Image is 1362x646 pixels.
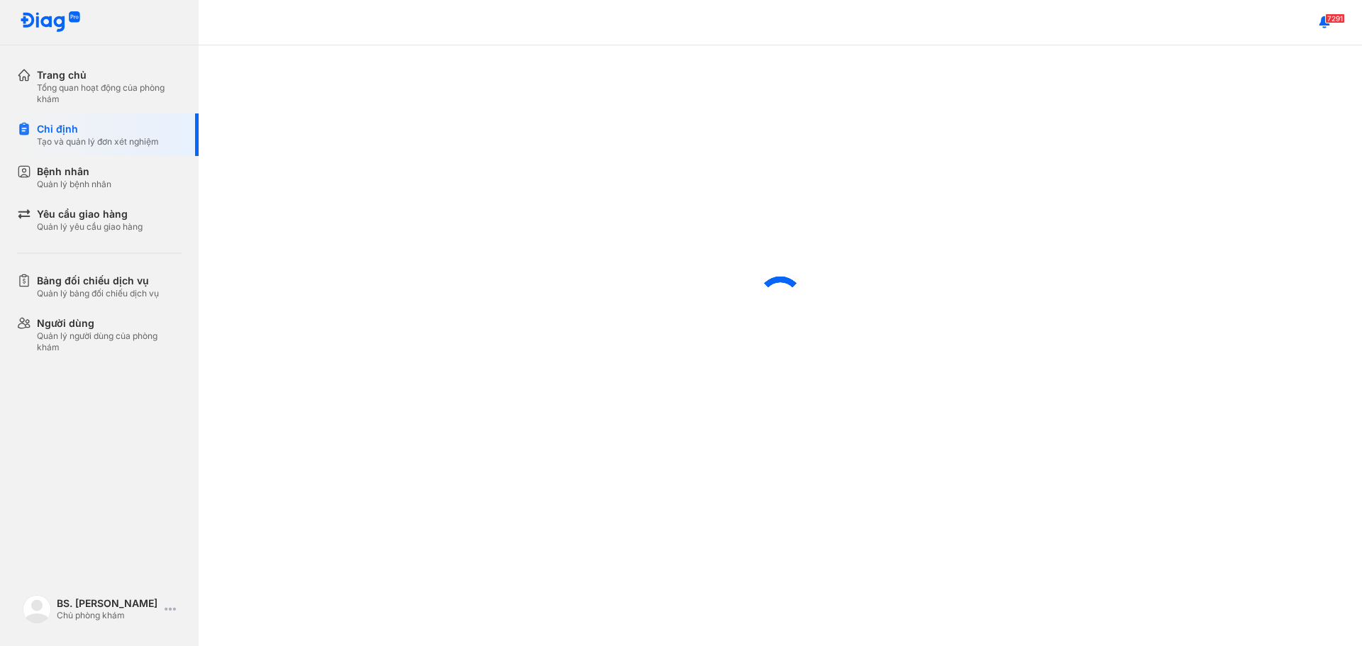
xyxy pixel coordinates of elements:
[37,165,111,179] div: Bệnh nhân
[23,595,51,623] img: logo
[20,11,81,33] img: logo
[37,274,159,288] div: Bảng đối chiếu dịch vụ
[57,597,159,610] div: BS. [PERSON_NAME]
[37,316,182,330] div: Người dùng
[37,136,159,147] div: Tạo và quản lý đơn xét nghiệm
[57,610,159,621] div: Chủ phòng khám
[1325,13,1345,23] span: 7291
[37,288,159,299] div: Quản lý bảng đối chiếu dịch vụ
[37,330,182,353] div: Quản lý người dùng của phòng khám
[37,221,143,233] div: Quản lý yêu cầu giao hàng
[37,207,143,221] div: Yêu cầu giao hàng
[37,68,182,82] div: Trang chủ
[37,82,182,105] div: Tổng quan hoạt động của phòng khám
[37,122,159,136] div: Chỉ định
[37,179,111,190] div: Quản lý bệnh nhân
